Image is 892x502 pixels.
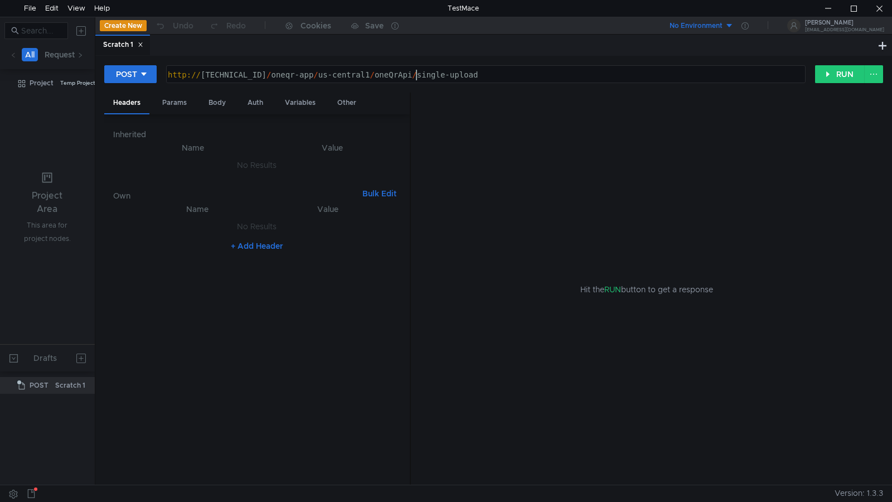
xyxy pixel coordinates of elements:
button: Create New [100,20,147,31]
div: Headers [104,93,149,114]
div: Drafts [33,351,57,365]
div: Save [365,22,384,30]
div: POST [116,68,137,80]
span: Version: 1.3.3 [835,485,883,501]
div: No Environment [670,21,723,31]
button: All [22,48,38,61]
input: Search... [21,25,61,37]
span: Hit the button to get a response [580,283,713,296]
div: Scratch 1 [103,39,143,51]
div: Params [153,93,196,113]
h6: Own [113,189,358,202]
th: Value [264,202,392,216]
span: POST [30,377,49,394]
div: Auth [239,93,272,113]
button: Requests [41,48,82,61]
div: Undo [173,19,193,32]
button: RUN [815,65,865,83]
th: Value [264,141,401,155]
div: Project [30,75,54,91]
h6: Inherited [113,128,401,141]
div: Body [200,93,235,113]
div: Temp Project [60,75,95,91]
nz-embed-empty: No Results [237,160,277,170]
div: Redo [226,19,246,32]
div: [PERSON_NAME] [805,20,884,26]
div: Cookies [300,19,331,32]
button: Redo [201,17,254,34]
button: Bulk Edit [358,187,401,200]
div: Variables [276,93,324,113]
button: + Add Header [226,239,288,253]
div: [EMAIL_ADDRESS][DOMAIN_NAME] [805,28,884,32]
button: Undo [147,17,201,34]
nz-embed-empty: No Results [237,221,277,231]
th: Name [122,141,264,155]
div: Other [328,93,365,113]
button: POST [104,65,157,83]
button: No Environment [656,17,734,35]
div: Scratch 1 [55,377,85,394]
th: Name [131,202,264,216]
span: RUN [604,284,621,295]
